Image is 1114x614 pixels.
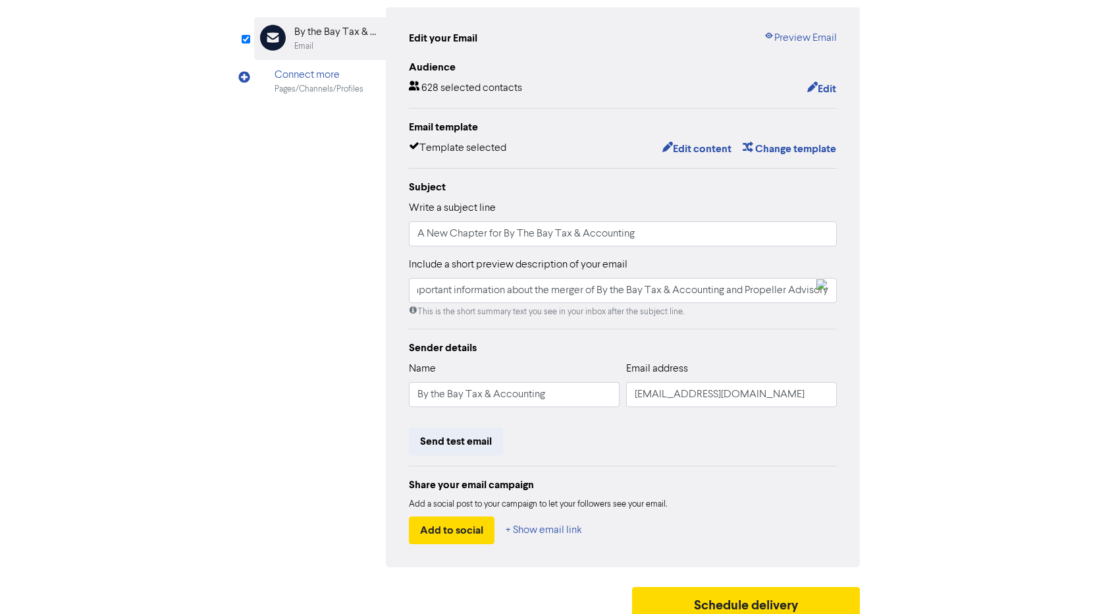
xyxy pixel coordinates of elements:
[409,257,627,273] label: Include a short preview description of your email
[409,200,496,216] label: Write a subject line
[742,140,837,157] button: Change template
[807,80,837,98] button: Edit
[626,361,688,377] label: Email address
[409,59,837,75] div: Audience
[409,80,522,98] div: 628 selected contacts
[764,30,837,46] a: Preview Email
[294,24,379,40] div: By the Bay Tax & Accounting
[409,30,477,46] div: Edit your Email
[409,516,494,544] button: Add to social
[662,140,732,157] button: Edit content
[1048,551,1114,614] iframe: Chat Widget
[409,498,837,511] div: Add a social post to your campaign to let your followers see your email.
[275,67,363,83] div: Connect more
[409,361,436,377] label: Name
[409,477,837,493] div: Share your email campaign
[409,179,837,195] div: Subject
[505,516,583,544] button: + Show email link
[294,40,313,53] div: Email
[409,340,837,356] div: Sender details
[275,83,363,96] div: Pages/Channels/Profiles
[409,428,503,455] button: Send test email
[254,60,386,103] div: Connect morePages/Channels/Profiles
[409,306,837,318] div: This is the short summary text you see in your inbox after the subject line.
[254,17,386,60] div: By the Bay Tax & AccountingEmail
[409,140,506,157] div: Template selected
[409,119,837,135] div: Email template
